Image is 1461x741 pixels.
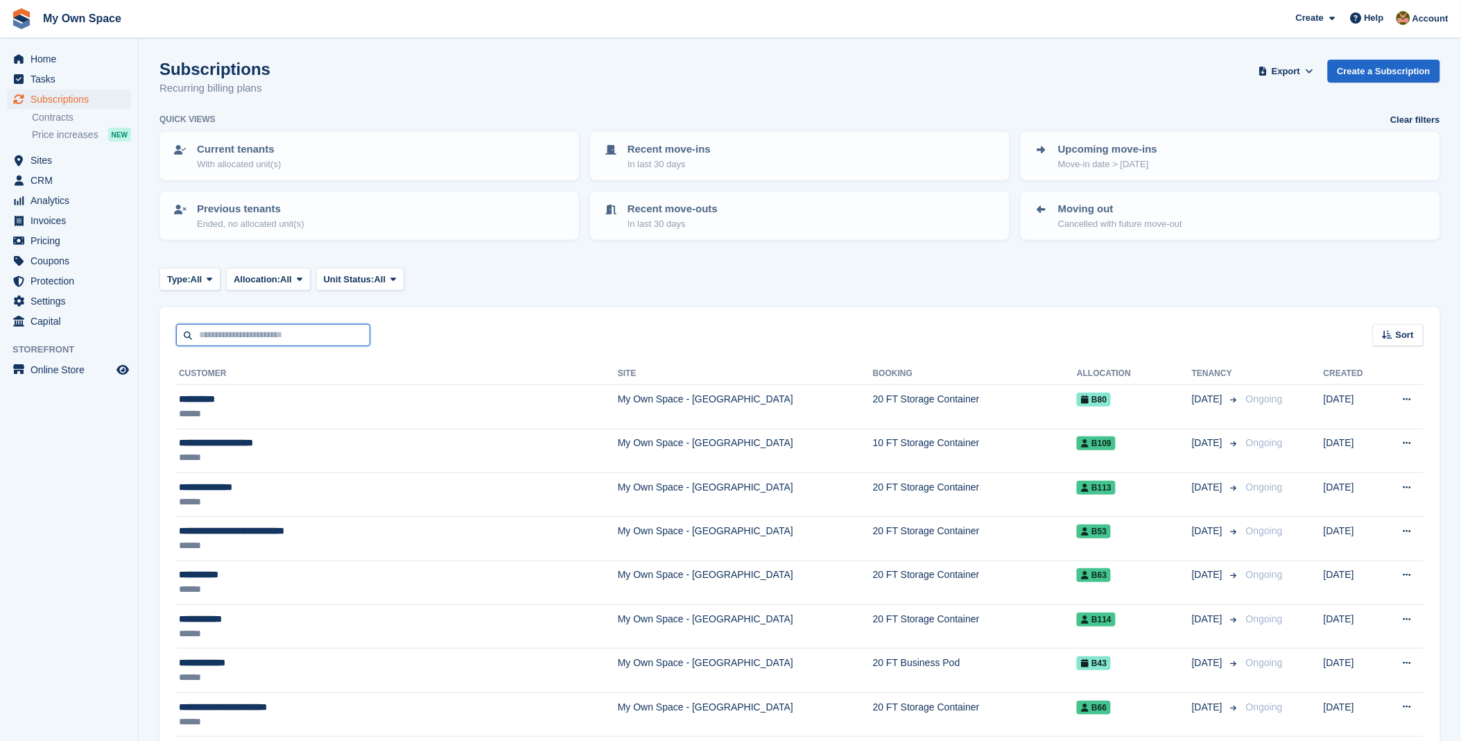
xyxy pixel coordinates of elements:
td: 20 FT Business Pod [873,649,1078,692]
p: With allocated unit(s) [197,157,281,171]
span: Type: [167,273,191,287]
span: Ongoing [1246,613,1283,624]
td: 20 FT Storage Container [873,517,1078,561]
th: Tenancy [1192,363,1240,385]
span: Invoices [31,211,114,230]
td: My Own Space - [GEOGRAPHIC_DATA] [618,517,873,561]
p: Ended, no allocated unit(s) [197,217,304,231]
p: In last 30 days [628,217,718,231]
a: Moving out Cancelled with future move-out [1022,193,1439,239]
span: Unit Status: [324,273,374,287]
td: [DATE] [1324,649,1381,692]
span: Ongoing [1246,525,1283,536]
span: Protection [31,271,114,291]
span: CRM [31,171,114,190]
a: menu [7,291,131,311]
span: Ongoing [1246,482,1283,493]
p: Upcoming move-ins [1058,142,1157,157]
a: Current tenants With allocated unit(s) [161,133,578,179]
span: Online Store [31,360,114,380]
span: Create [1296,11,1324,25]
h1: Subscriptions [159,60,270,78]
span: Account [1412,12,1449,26]
img: stora-icon-8386f47178a22dfd0bd8f6a31ec36ba5ce8667c1dd55bd0f319d3a0aa187defe.svg [11,8,32,29]
span: [DATE] [1192,480,1225,495]
span: All [374,273,386,287]
span: Storefront [12,343,138,357]
p: Move-in date > [DATE] [1058,157,1157,171]
a: menu [7,90,131,109]
span: B66 [1077,701,1111,715]
button: Allocation: All [226,268,311,291]
td: 20 FT Storage Container [873,385,1078,429]
span: Capital [31,312,114,331]
td: 20 FT Storage Container [873,692,1078,736]
p: In last 30 days [628,157,711,171]
a: menu [7,49,131,69]
a: menu [7,171,131,190]
span: Coupons [31,251,114,271]
span: Subscriptions [31,90,114,109]
button: Unit Status: All [316,268,404,291]
td: [DATE] [1324,517,1381,561]
a: Clear filters [1390,113,1440,127]
span: Ongoing [1246,437,1283,448]
span: Pricing [31,231,114,250]
td: My Own Space - [GEOGRAPHIC_DATA] [618,561,873,604]
th: Booking [873,363,1078,385]
td: 20 FT Storage Container [873,561,1078,604]
span: Home [31,49,114,69]
span: [DATE] [1192,436,1225,450]
a: menu [7,271,131,291]
span: B114 [1077,613,1116,627]
td: [DATE] [1324,561,1381,604]
span: [DATE] [1192,524,1225,538]
span: Ongoing [1246,657,1283,668]
div: NEW [108,128,131,142]
td: 20 FT Storage Container [873,472,1078,516]
img: Keely Collin [1397,11,1410,25]
td: [DATE] [1324,605,1381,649]
a: My Own Space [37,7,127,30]
span: [DATE] [1192,700,1225,715]
p: Cancelled with future move-out [1058,217,1182,231]
a: menu [7,191,131,210]
td: [DATE] [1324,472,1381,516]
span: Price increases [32,128,98,142]
td: 20 FT Storage Container [873,605,1078,649]
span: All [191,273,202,287]
span: [DATE] [1192,656,1225,670]
p: Current tenants [197,142,281,157]
a: Create a Subscription [1328,60,1440,83]
span: B63 [1077,568,1111,582]
span: Allocation: [234,273,280,287]
span: Tasks [31,69,114,89]
span: B53 [1077,525,1111,538]
td: My Own Space - [GEOGRAPHIC_DATA] [618,649,873,692]
td: [DATE] [1324,429,1381,472]
td: 10 FT Storage Container [873,429,1078,472]
a: Recent move-ins In last 30 days [591,133,1008,179]
a: Preview store [114,361,131,378]
span: Export [1272,65,1300,78]
td: My Own Space - [GEOGRAPHIC_DATA] [618,429,873,472]
span: Help [1365,11,1384,25]
span: Settings [31,291,114,311]
button: Export [1256,60,1317,83]
a: menu [7,211,131,230]
span: Ongoing [1246,701,1283,713]
h6: Quick views [159,113,216,126]
span: Ongoing [1246,569,1283,580]
a: Price increases NEW [32,127,131,142]
td: My Own Space - [GEOGRAPHIC_DATA] [618,385,873,429]
span: B43 [1077,656,1111,670]
a: Upcoming move-ins Move-in date > [DATE] [1022,133,1439,179]
span: B113 [1077,481,1116,495]
a: Previous tenants Ended, no allocated unit(s) [161,193,578,239]
span: [DATE] [1192,392,1225,407]
td: [DATE] [1324,385,1381,429]
a: menu [7,151,131,170]
span: Sites [31,151,114,170]
td: My Own Space - [GEOGRAPHIC_DATA] [618,472,873,516]
a: menu [7,251,131,271]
